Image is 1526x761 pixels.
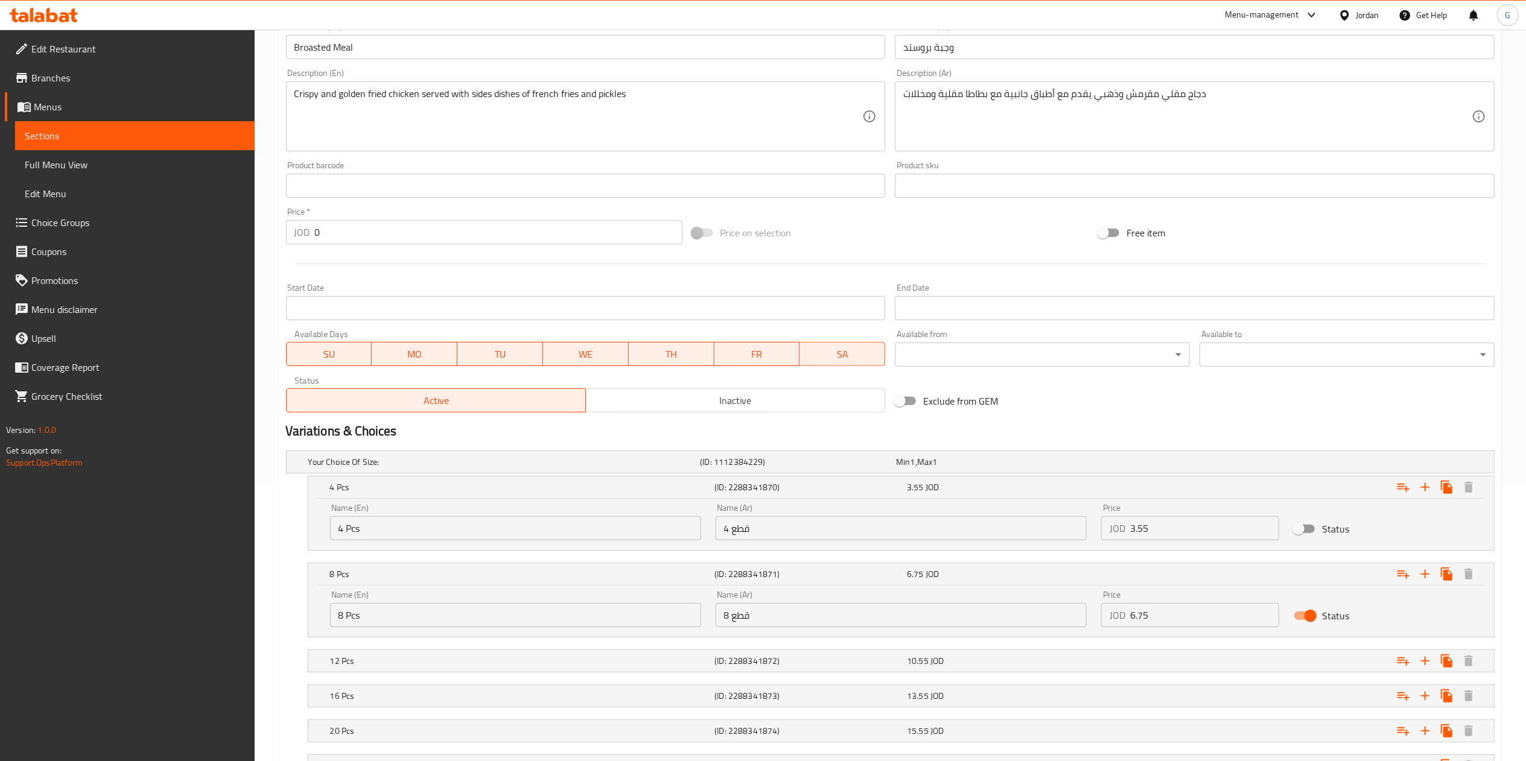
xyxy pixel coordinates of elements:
[286,388,586,412] button: Active
[903,88,1472,145] textarea: دجاج مقلي مقرمش وذهبي يقدم مع أطباق جانبية مع بطاطا مقلية ومخللات
[286,174,886,198] input: Please enter product barcode
[1130,603,1280,627] input: Please enter price
[330,603,701,627] input: Enter name En
[926,566,939,582] span: JOD
[1225,8,1299,22] div: Menu-management
[308,720,1494,742] div: Expand
[585,388,885,412] button: Inactive
[895,343,1190,367] div: ​
[330,516,701,540] input: Enter name En
[308,456,696,468] h5: Your Choice Of Size:
[31,331,245,346] span: Upsell
[1414,685,1436,707] button: Add new choice
[37,422,56,438] span: 1.0.0
[1393,476,1414,498] button: Add choice group
[804,346,880,363] span: SA
[923,394,998,408] span: Exclude from GEM
[31,302,245,317] span: Menu disclaimer
[543,342,629,366] button: WE
[1505,8,1510,22] span: G
[31,244,245,259] span: Coupons
[462,346,538,363] span: TU
[308,563,1494,585] div: Expand
[907,723,929,739] span: 15.55
[1127,226,1165,240] span: Free item
[377,346,453,363] span: MO
[714,655,902,667] h5: (ID: 2288341872)
[286,422,1495,440] h2: Variations & Choices
[15,179,255,208] a: Edit Menu
[15,150,255,179] a: Full Menu View
[714,481,902,493] h5: (ID: 2288341870)
[896,454,910,470] span: Min
[308,476,1494,498] div: Expand
[1393,563,1414,585] button: Add choice group
[1110,608,1125,622] p: JOD
[548,346,624,363] span: WE
[1436,563,1458,585] button: Clone new choice
[800,342,885,366] button: SA
[1414,720,1436,742] button: Add new choice
[5,382,255,411] a: Grocery Checklist
[5,295,255,324] a: Menu disclaimer
[895,35,1495,59] input: Enter name Ar
[1458,476,1480,498] button: Delete 4 Pcs
[5,237,255,266] a: Coupons
[1322,608,1349,623] span: Status
[907,566,924,582] span: 6.75
[294,225,310,239] p: JOD
[1436,476,1458,498] button: Clone new choice
[308,650,1494,672] div: Expand
[1458,563,1480,585] button: Delete 8 Pcs
[907,479,924,495] span: 3.55
[291,346,367,363] span: SU
[25,186,245,201] span: Edit Menu
[5,63,255,92] a: Branches
[287,451,1494,473] div: Expand
[1414,650,1436,672] button: Add new choice
[1436,650,1458,672] button: Clone new choice
[911,454,915,470] span: 1
[1393,650,1414,672] button: Add choice group
[6,422,36,438] span: Version:
[1414,563,1436,585] button: Add new choice
[714,342,800,366] button: FR
[930,723,944,739] span: JOD
[1130,516,1280,540] input: Please enter price
[330,568,710,580] h5: 8 Pcs
[330,481,710,493] h5: 4 Pcs
[5,34,255,63] a: Edit Restaurant
[6,443,62,458] span: Get support on:
[31,71,245,85] span: Branches
[930,653,944,669] span: JOD
[1436,685,1458,707] button: Clone new choice
[291,392,581,409] span: Active
[5,92,255,121] a: Menus
[5,324,255,353] a: Upsell
[25,128,245,143] span: Sections
[5,266,255,295] a: Promotions
[907,653,929,669] span: 10.55
[330,655,710,667] h5: 12 Pcs
[714,568,902,580] h5: (ID: 2288341871)
[315,220,682,244] input: Please enter price
[896,456,1087,468] div: ,
[1200,343,1495,367] div: ​
[1436,720,1458,742] button: Clone new choice
[330,725,710,737] h5: 20 Pcs
[31,389,245,403] span: Grocery Checklist
[932,454,937,470] span: 1
[719,346,795,363] span: FR
[716,603,1087,627] input: Enter name Ar
[31,273,245,288] span: Promotions
[34,99,245,114] span: Menus
[1393,685,1414,707] button: Add choice group
[917,454,932,470] span: Max
[720,226,792,240] span: Price on selection
[1414,476,1436,498] button: Add new choice
[907,688,929,704] span: 13.55
[286,342,372,366] button: SU
[714,690,902,702] h5: (ID: 2288341873)
[5,353,255,382] a: Coverage Report
[31,360,245,374] span: Coverage Report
